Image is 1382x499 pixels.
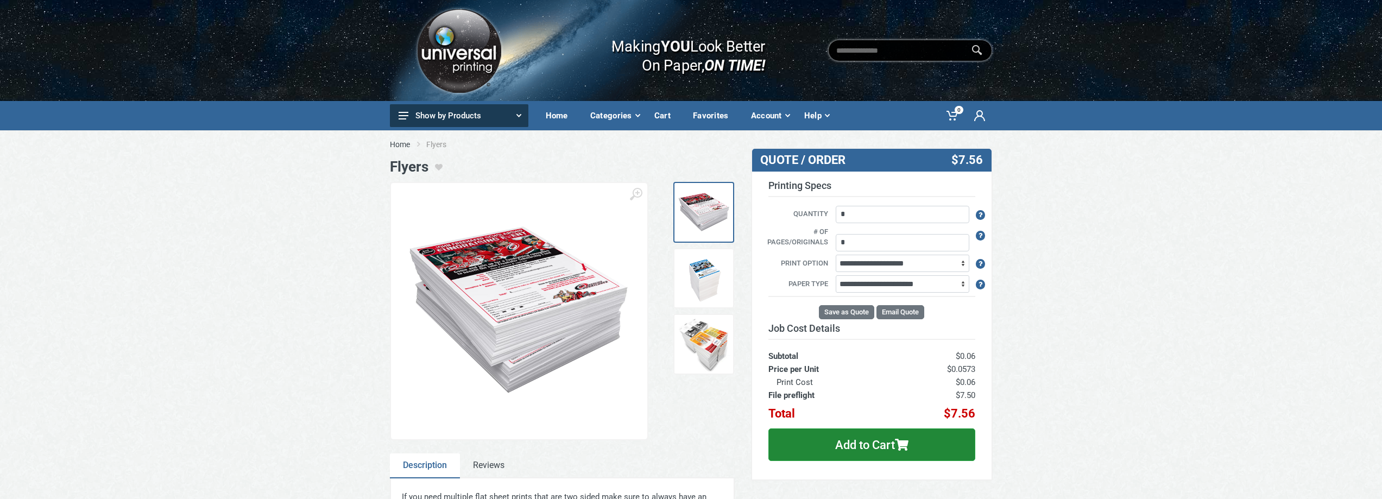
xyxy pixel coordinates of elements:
img: Flyers [402,194,636,428]
th: Print Cost [768,376,896,389]
label: # of pages/originals [760,226,834,249]
div: Cart [647,104,685,127]
div: Favorites [685,104,743,127]
i: ON TIME! [704,56,765,74]
li: Flyers [426,139,463,150]
button: Save as Quote [819,305,874,319]
a: Home [390,139,410,150]
div: Account [743,104,797,127]
label: Paper Type [760,279,834,290]
button: Add to Cart [768,428,975,461]
button: Email Quote [876,305,924,319]
div: Categories [583,104,647,127]
div: Making Look Better On Paper, [590,26,766,75]
div: Home [538,104,583,127]
a: Favorites [685,101,743,130]
button: Show by Products [390,104,528,127]
label: Quantity [760,209,834,220]
div: Help [797,104,836,127]
th: Subtotal [768,339,896,363]
span: $7.50 [956,390,975,400]
img: Copies [677,251,731,306]
a: Flyers [673,182,734,243]
img: Flyers [677,185,731,239]
label: Print Option [760,258,834,270]
th: File preflight [768,389,896,402]
img: Copies [677,317,731,371]
a: Reviews [460,453,518,478]
h3: QUOTE / ORDER [760,153,904,167]
h3: Printing Specs [768,180,975,197]
a: Home [538,101,583,130]
h3: Job Cost Details [768,323,975,334]
a: Copies [673,314,734,375]
a: Copies [673,248,734,309]
span: 0 [955,106,963,114]
img: Logo.png [413,5,504,97]
span: $7.56 [944,407,975,420]
span: $7.56 [951,153,983,167]
b: YOU [661,37,690,55]
span: $0.06 [956,377,975,387]
span: $0.0573 [947,364,975,374]
th: Price per Unit [768,363,896,376]
nav: breadcrumb [390,139,993,150]
th: Total [768,402,896,420]
h1: Flyers [390,159,428,175]
span: $0.06 [956,351,975,361]
a: Description [390,453,460,478]
a: Cart [647,101,685,130]
a: 0 [939,101,967,130]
